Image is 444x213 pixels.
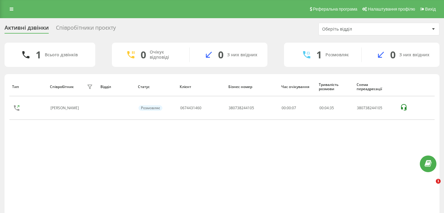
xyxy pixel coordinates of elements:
span: Налаштування профілю [368,7,415,11]
div: Тривалість розмови [319,83,351,91]
span: 1 [436,179,441,184]
iframe: Intercom live chat [423,179,438,193]
div: 0 [141,49,146,61]
div: 380738244105 [357,106,393,110]
div: Відділ [100,85,132,89]
div: 0674431460 [180,106,201,110]
div: 0 [218,49,224,61]
div: 380738244105 [229,106,254,110]
div: : : [319,106,334,110]
div: 00:00:07 [282,106,313,110]
div: Оберіть відділ [322,27,394,32]
div: Схема переадресації [357,83,394,91]
div: Очікує відповіді [150,50,180,60]
div: Розмовляє [325,52,349,57]
div: Співробітник [50,85,74,89]
div: Всього дзвінків [45,52,78,57]
div: Розмовляє [139,105,162,111]
div: Співробітники проєкту [56,25,116,34]
span: 35 [330,105,334,110]
div: Статус [138,85,174,89]
span: Вихід [425,7,436,11]
div: 1 [36,49,41,61]
span: 00 [319,105,324,110]
div: З них вхідних [227,52,257,57]
span: 04 [325,105,329,110]
div: Активні дзвінки [5,25,49,34]
div: Бізнес номер [228,85,276,89]
div: Клієнт [180,85,223,89]
div: Час очікування [281,85,313,89]
div: Тип [12,85,44,89]
div: 1 [316,49,322,61]
div: [PERSON_NAME] [51,106,80,110]
span: Реферальна програма [313,7,357,11]
div: З них вхідних [399,52,429,57]
div: 0 [390,49,396,61]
